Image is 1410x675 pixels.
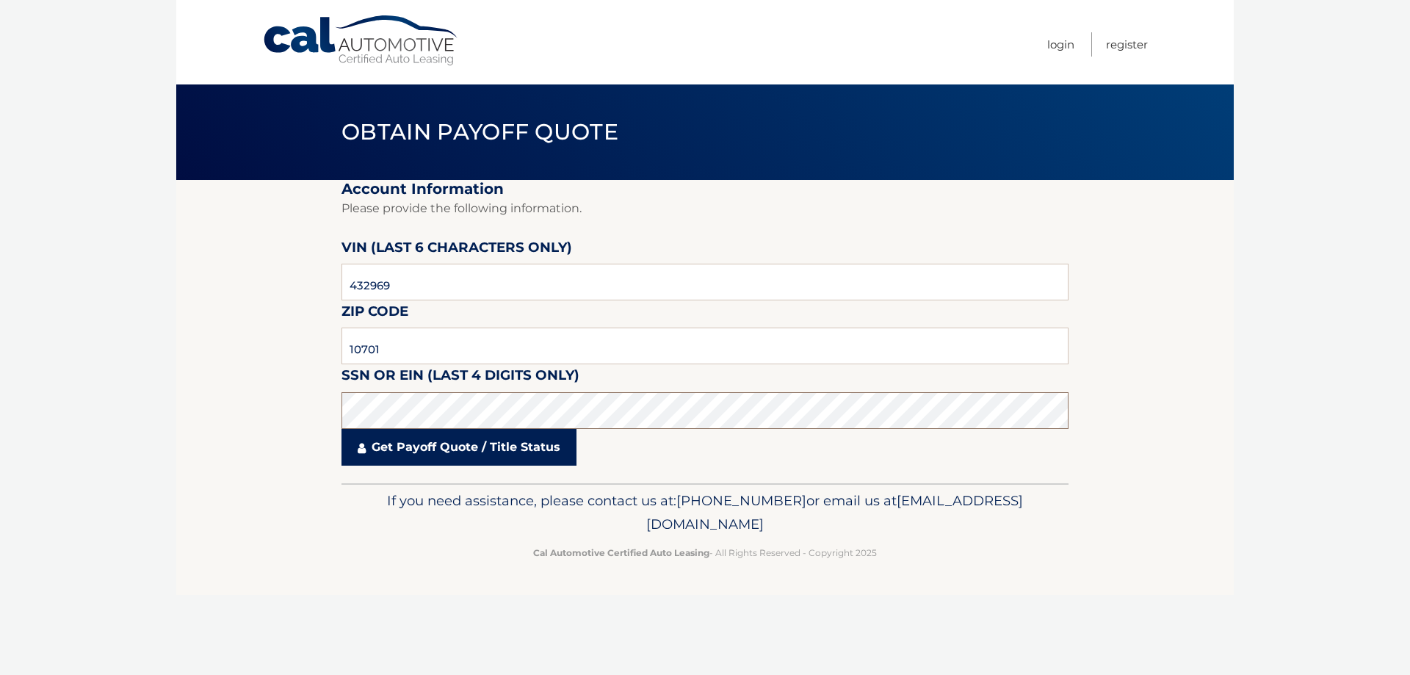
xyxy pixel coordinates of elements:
[1047,32,1074,57] a: Login
[351,545,1059,560] p: - All Rights Reserved - Copyright 2025
[676,492,806,509] span: [PHONE_NUMBER]
[341,237,572,264] label: VIN (last 6 characters only)
[351,489,1059,536] p: If you need assistance, please contact us at: or email us at
[341,118,618,145] span: Obtain Payoff Quote
[341,429,576,466] a: Get Payoff Quote / Title Status
[262,15,460,67] a: Cal Automotive
[533,547,709,558] strong: Cal Automotive Certified Auto Leasing
[1106,32,1148,57] a: Register
[341,364,579,391] label: SSN or EIN (last 4 digits only)
[341,180,1069,198] h2: Account Information
[341,300,408,328] label: Zip Code
[341,198,1069,219] p: Please provide the following information.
